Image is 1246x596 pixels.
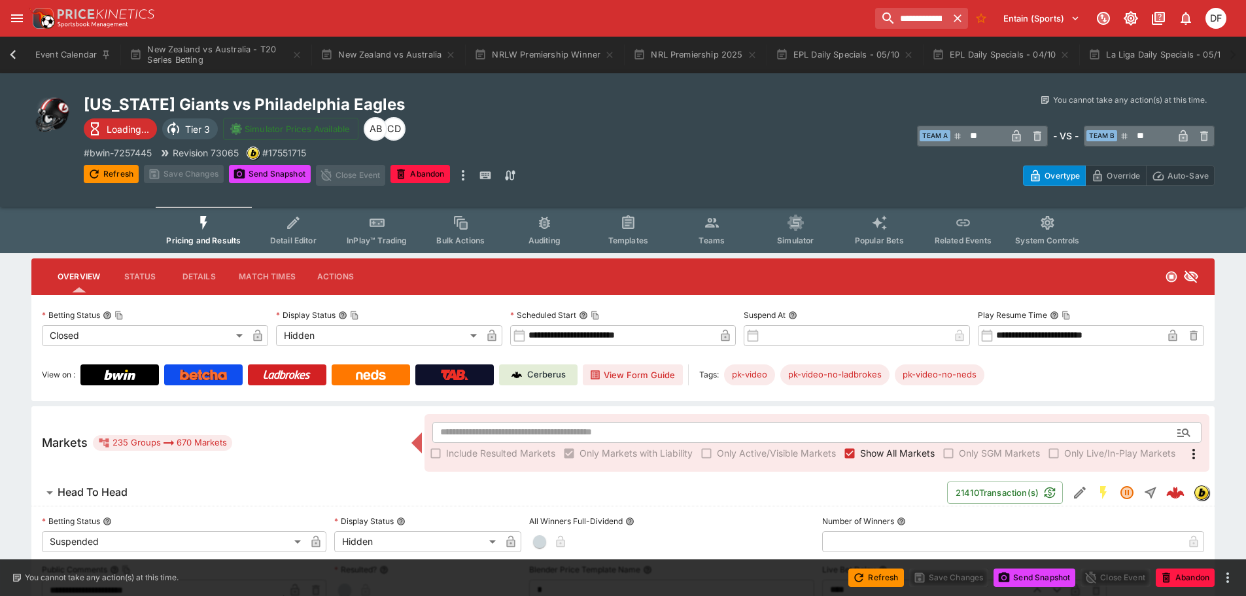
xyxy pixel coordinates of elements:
button: Details [169,261,228,292]
span: Auditing [528,236,561,245]
button: Toggle light/dark mode [1119,7,1143,30]
button: Actions [306,261,365,292]
button: SGM Enabled [1092,481,1115,504]
button: Betting StatusCopy To Clipboard [103,311,112,320]
p: You cannot take any action(s) at this time. [1053,94,1207,106]
button: Copy To Clipboard [350,311,359,320]
div: bwin [1194,485,1209,500]
img: Cerberus [511,370,522,380]
h2: Copy To Clipboard [84,94,649,114]
button: Straight [1139,481,1162,504]
button: 21410Transaction(s) [947,482,1063,504]
button: View Form Guide [583,364,683,385]
button: Match Times [228,261,306,292]
span: Bulk Actions [436,236,485,245]
span: pk-video-no-ladbrokes [780,368,890,381]
a: Cerberus [499,364,578,385]
div: Betting Target: cerberus [895,364,984,385]
p: Number of Winners [822,516,894,527]
button: Documentation [1147,7,1170,30]
h5: Markets [42,435,88,450]
span: System Controls [1015,236,1079,245]
p: Display Status [276,309,336,321]
img: american_football.png [31,94,73,136]
p: Auto-Save [1168,169,1209,183]
img: Betcha [180,370,227,380]
button: Select Tenant [995,8,1088,29]
p: Override [1107,169,1140,183]
div: Betting Target: cerberus [724,364,775,385]
p: Overtype [1045,169,1080,183]
div: Cameron Duffy [382,117,406,141]
a: d35962f9-d133-4cfe-a184-e1b8a2dcf1bf [1162,480,1188,506]
button: Display StatusCopy To Clipboard [338,311,347,320]
img: logo-cerberus--red.svg [1166,483,1185,502]
button: Number of Winners [897,517,906,526]
button: Simulator Prices Available [223,118,358,140]
span: pk-video [724,368,775,381]
span: InPlay™ Trading [347,236,407,245]
label: Tags: [699,364,719,385]
button: Connected to PK [1092,7,1115,30]
p: Display Status [334,516,394,527]
p: Tier 3 [185,122,210,136]
div: Start From [1023,166,1215,186]
button: Send Snapshot [994,569,1075,587]
button: NRLW Premiership Winner [466,37,623,73]
div: Closed [42,325,247,346]
span: Only Markets with Liability [580,446,693,460]
button: Refresh [84,165,139,183]
span: Only Active/Visible Markets [717,446,836,460]
button: Status [111,261,169,292]
img: Neds [356,370,385,380]
div: David Foster [1205,8,1226,29]
div: Suspended [42,531,305,552]
div: Alex Bothe [364,117,387,141]
button: Open [1172,421,1196,444]
img: TabNZ [441,370,468,380]
span: Detail Editor [270,236,317,245]
button: Auto-Save [1146,166,1215,186]
button: Event Calendar [27,37,119,73]
button: EPL Daily Specials - 05/10 [768,37,922,73]
span: Team B [1086,130,1117,141]
p: You cannot take any action(s) at this time. [25,572,179,584]
button: Abandon [390,165,449,183]
span: Mark an event as closed and abandoned. [390,167,449,180]
img: PriceKinetics Logo [29,5,55,31]
span: Only Live/In-Play Markets [1064,446,1175,460]
p: Scheduled Start [510,309,576,321]
p: Copy To Clipboard [262,146,306,160]
button: Edit Detail [1068,481,1092,504]
span: Popular Bets [855,236,904,245]
button: Display Status [396,517,406,526]
button: No Bookmarks [971,8,992,29]
span: Pricing and Results [166,236,241,245]
div: 235 Groups 670 Markets [98,435,227,451]
span: Only SGM Markets [959,446,1040,460]
div: bwin [247,147,260,160]
span: Related Events [935,236,992,245]
p: All Winners Full-Dividend [529,516,623,527]
img: Ladbrokes [263,370,311,380]
button: NRL Premiership 2025 [625,37,765,73]
button: David Foster [1202,4,1230,33]
div: Hidden [334,531,500,552]
label: View on : [42,364,75,385]
button: EPL Daily Specials - 04/10 [924,37,1078,73]
img: PriceKinetics [58,9,154,19]
span: Include Resulted Markets [446,446,555,460]
button: Overview [47,261,111,292]
img: Sportsbook Management [58,22,128,27]
button: more [1220,570,1236,586]
span: Teams [699,236,725,245]
span: pk-video-no-neds [895,368,984,381]
button: Refresh [848,569,903,587]
button: Notifications [1174,7,1198,30]
span: Templates [608,236,648,245]
button: Abandon [1156,569,1215,587]
img: bwin.png [247,147,259,159]
svg: More [1186,446,1202,462]
p: Cerberus [527,368,566,381]
span: Simulator [777,236,814,245]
